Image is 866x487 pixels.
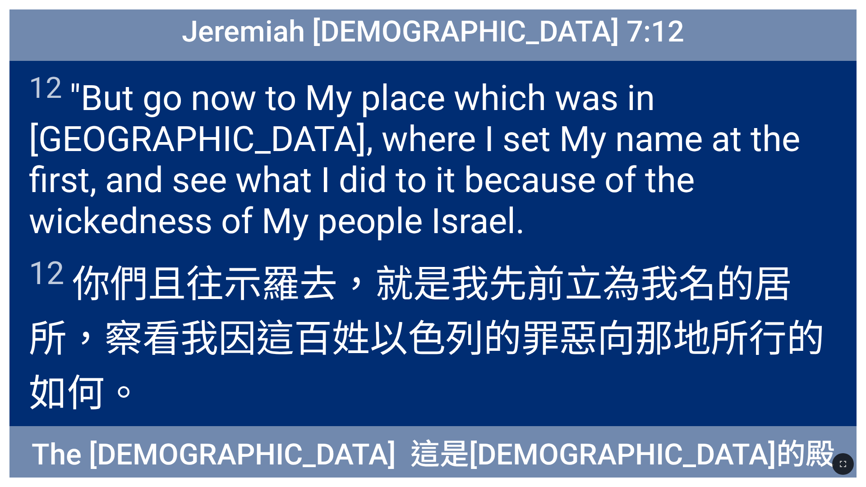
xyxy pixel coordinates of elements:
[32,431,835,473] span: The [DEMOGRAPHIC_DATA] 這是[DEMOGRAPHIC_DATA]的殿
[29,317,825,416] wh6213: 的如何。
[29,262,825,416] wh8034: 的居所
[29,255,64,292] sup: 12
[29,71,837,242] span: "But go now to My place which was in [GEOGRAPHIC_DATA], where I set My name at the first, and see...
[29,262,825,416] wh7931: 我名
[29,262,825,416] wh7223: 立為
[29,317,825,416] wh7451: 向那地所行
[29,317,825,416] wh5971: 以色列
[29,262,825,416] wh3212: ，就是我先前
[29,71,62,105] sup: 12
[29,317,825,416] wh7200: 我因
[29,317,825,416] wh3478: 的罪惡
[29,262,825,416] wh7887: 去
[29,317,825,416] wh6440: 這百姓
[29,317,825,416] wh4725: ，察看
[182,14,684,49] span: Jeremiah [DEMOGRAPHIC_DATA] 7:12
[29,253,837,417] span: 你們且往示羅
